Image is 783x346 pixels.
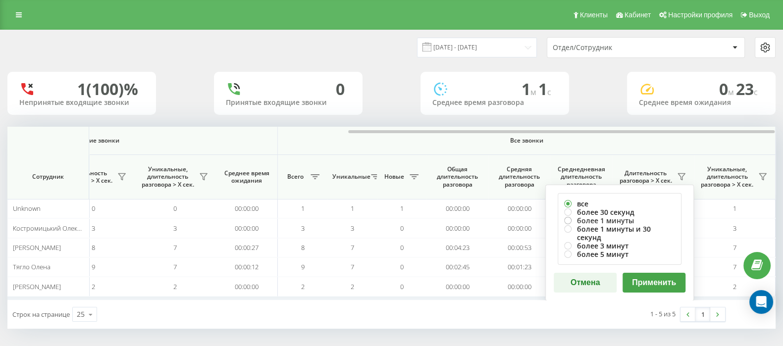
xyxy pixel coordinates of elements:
div: 1 (100)% [77,80,138,99]
span: 9 [92,262,95,271]
td: 00:00:00 [488,277,550,296]
span: 3 [173,224,177,233]
span: 3 [92,224,95,233]
td: 00:02:45 [426,257,488,277]
td: 00:04:23 [426,238,488,257]
span: 0 [719,78,736,99]
div: Среднее время разговора [432,99,557,107]
span: 3 [351,224,354,233]
span: 0 [400,262,404,271]
span: 2 [301,282,305,291]
span: 7 [733,243,736,252]
label: более 3 минут [564,242,675,250]
div: Среднее время ожидания [639,99,764,107]
span: 0 [400,224,404,233]
td: 00:00:00 [216,199,278,218]
span: 2 [173,282,177,291]
span: Клиенты [580,11,608,19]
span: 3 [301,224,305,233]
div: Непринятые входящие звонки [19,99,144,107]
span: 2 [92,282,95,291]
span: Среднее время ожидания [223,169,270,185]
span: 1 [538,78,551,99]
td: 00:00:00 [426,218,488,238]
span: c [547,87,551,98]
span: Уникальные, длительность разговора > Х сек. [139,165,196,189]
label: более 1 минуты [564,216,675,225]
span: м [530,87,538,98]
span: 8 [92,243,95,252]
div: Open Intercom Messenger [749,290,773,314]
td: 00:00:00 [426,199,488,218]
td: 00:00:00 [216,277,278,296]
span: Выход [749,11,770,19]
label: более 30 секунд [564,208,675,216]
td: 00:00:27 [216,238,278,257]
span: Общая длительность разговора [434,165,481,189]
span: c [754,87,758,98]
span: 0 [92,204,95,213]
div: 0 [336,80,345,99]
td: 00:00:12 [216,257,278,277]
span: Настройки профиля [668,11,732,19]
label: более 5 минут [564,250,675,258]
span: Средняя длительность разговора [496,165,543,189]
td: 00:00:00 [488,199,550,218]
span: м [728,87,736,98]
td: 00:00:00 [488,218,550,238]
span: 2 [351,282,354,291]
td: 00:00:00 [426,277,488,296]
span: 1 [400,204,404,213]
span: 7 [351,262,354,271]
span: [PERSON_NAME] [13,282,61,291]
button: Применить [623,273,685,293]
span: 9 [301,262,305,271]
div: 25 [77,309,85,319]
span: Всего [283,173,308,181]
span: Все звонки [307,137,746,145]
span: 0 [400,243,404,252]
label: более 1 минуты и 30 секунд [564,225,675,242]
span: 1 [351,204,354,213]
button: Отмена [554,273,617,293]
span: 2 [733,282,736,291]
span: 8 [301,243,305,252]
td: 00:01:23 [488,257,550,277]
td: 00:00:53 [488,238,550,257]
span: Новые [382,173,407,181]
span: Среднедневная длительность разговора [558,165,605,189]
div: Принятые входящие звонки [226,99,351,107]
div: 1 - 5 из 5 [650,309,676,319]
label: все [564,199,675,208]
span: 1 [522,78,538,99]
a: 1 [695,307,710,321]
span: 0 [173,204,177,213]
span: Кабинет [625,11,651,19]
span: 7 [351,243,354,252]
span: 0 [400,282,404,291]
span: 7 [173,243,177,252]
span: [PERSON_NAME] [13,243,61,252]
td: 00:00:00 [216,218,278,238]
span: 3 [733,224,736,233]
span: Костромицький Олександр [13,224,95,233]
span: 1 [301,204,305,213]
span: Длительность разговора > Х сек. [617,169,674,185]
span: Уникальные [332,173,368,181]
span: Строк на странице [12,310,70,319]
span: 23 [736,78,758,99]
span: Уникальные, длительность разговора > Х сек. [699,165,755,189]
span: Unknown [13,204,41,213]
div: Отдел/Сотрудник [553,44,671,52]
span: 7 [733,262,736,271]
span: 7 [173,262,177,271]
span: 1 [733,204,736,213]
span: Сотрудник [16,173,80,181]
span: Тягло Олена [13,262,51,271]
